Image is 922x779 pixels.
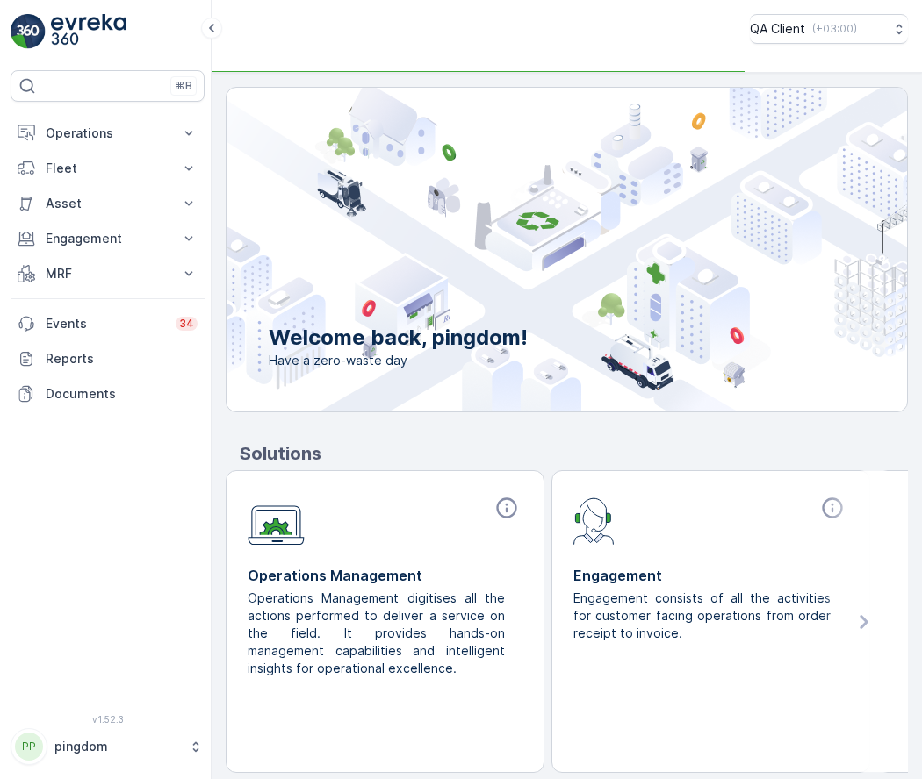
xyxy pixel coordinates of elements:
img: logo_light-DOdMpM7g.png [51,14,126,49]
button: Fleet [11,151,205,186]
span: Have a zero-waste day [269,352,528,369]
span: v 1.52.3 [11,714,205,725]
img: module-icon [248,496,305,546]
a: Reports [11,341,205,376]
p: QA Client [750,20,805,38]
button: MRF [11,256,205,291]
button: QA Client(+03:00) [750,14,908,44]
img: module-icon [573,496,615,545]
p: Operations Management digitises all the actions performed to deliver a service on the field. It p... [248,590,508,677]
p: Asset [46,195,169,212]
button: Asset [11,186,205,221]
p: Operations Management [248,565,522,586]
p: Solutions [240,440,908,467]
p: Operations [46,125,169,142]
button: Operations [11,116,205,151]
p: Documents [46,385,198,403]
a: Events34 [11,306,205,341]
p: pingdom [54,738,180,755]
img: logo [11,14,46,49]
p: Welcome back, pingdom! [269,324,528,352]
p: Engagement [573,565,848,586]
p: Engagement [46,230,169,247]
p: MRF [46,265,169,282]
p: Reports [46,350,198,368]
p: Engagement consists of all the activities for customer facing operations from order receipt to in... [573,590,834,642]
button: PPpingdom [11,728,205,765]
p: 34 [179,317,194,331]
img: city illustration [148,88,907,411]
button: Engagement [11,221,205,256]
div: PP [15,733,43,761]
p: Events [46,315,165,332]
a: Documents [11,376,205,411]
p: Fleet [46,160,169,177]
p: ⌘B [175,79,192,93]
p: ( +03:00 ) [812,22,857,36]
